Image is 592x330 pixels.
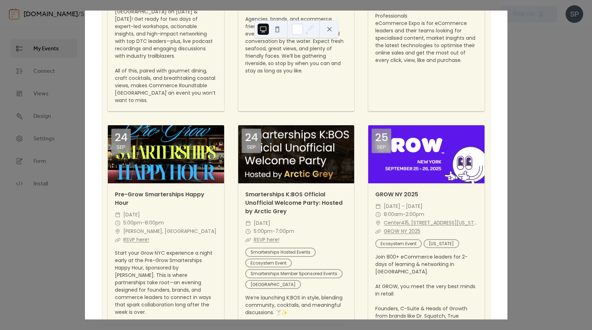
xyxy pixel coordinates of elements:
[115,227,121,236] div: ​
[123,236,149,243] a: RSVP here!
[142,219,145,227] span: -
[115,190,204,207] a: Pre-Grow Smarterships Happy Hour
[123,219,142,227] span: 5:00pm
[254,236,279,243] a: RSVP here!
[245,190,343,215] a: Smarterships K:BOS Official Unofficial Welcome Party: Hosted by Arctic Grey
[254,227,272,236] span: 5:00pm
[384,202,423,211] span: [DATE] - [DATE]
[245,227,251,236] div: ​
[108,1,224,104] div: Commerce Roundtable is back in [GEOGRAPHIC_DATA] on [DATE] & [DATE]! Get ready for two days of ex...
[375,190,418,198] a: GROW NY 2025
[245,219,251,228] div: ​
[238,15,354,75] div: Agencies, brands, and ecommerce friends — come join us for a relaxed evening of drinks, light bit...
[375,227,381,236] div: ​
[384,219,477,227] a: Center415, [STREET_ADDRESS][US_STATE]
[368,5,485,64] div: Network with B2C and B2B eCommerce Professionals eCommerce Expo is for eCommerce leaders and thei...
[272,227,275,236] span: -
[115,132,128,143] div: 24
[245,236,251,244] div: ​
[375,219,381,227] div: ​
[384,210,403,219] span: 8:00am
[247,144,256,150] div: Sep
[115,211,121,219] div: ​
[275,227,294,236] span: 7:00pm
[123,211,140,219] span: [DATE]
[145,219,164,227] span: 8:00pm
[115,219,121,227] div: ​
[406,210,424,219] span: 2:00pm
[123,227,216,236] span: [PERSON_NAME], [GEOGRAPHIC_DATA]
[375,132,388,143] div: 25
[117,144,125,150] div: Sep
[375,202,381,211] div: ​
[254,219,270,228] span: [DATE]
[377,144,386,150] div: Sep
[115,236,121,244] div: ​
[245,132,258,143] div: 24
[375,210,381,219] div: ​
[403,210,406,219] span: -
[384,228,420,235] a: GROW NY 2025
